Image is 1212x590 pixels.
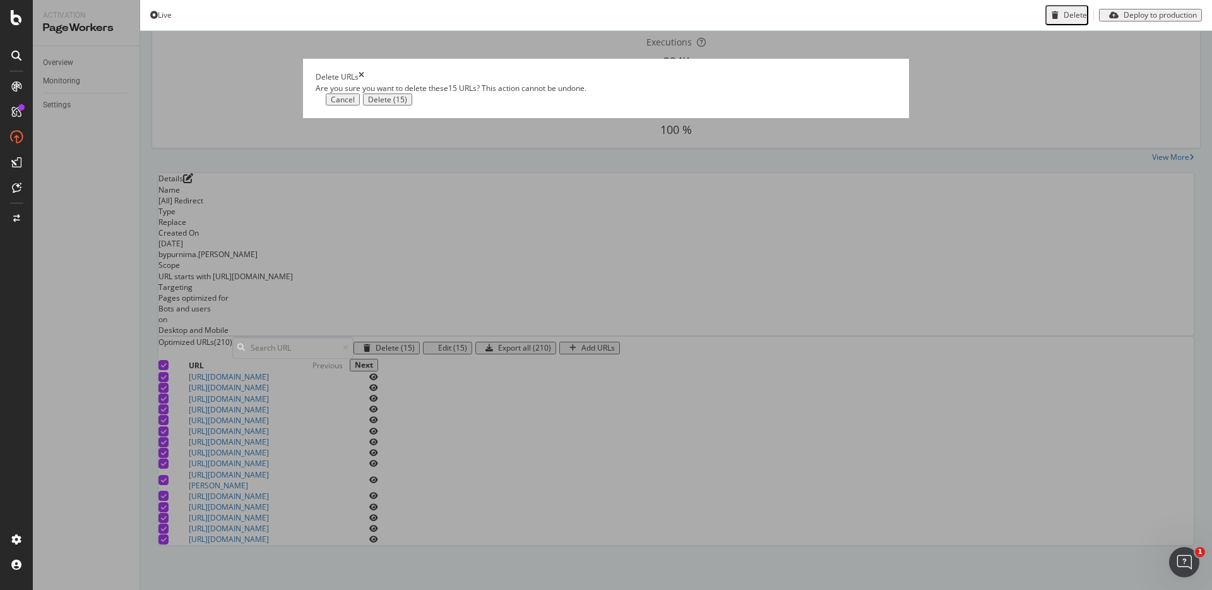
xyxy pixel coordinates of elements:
div: Are you sure you want to delete these 15 URLs ? This action cannot be undone. [316,83,896,93]
div: Delete URLs [316,71,359,82]
div: Delete (15) [368,95,407,104]
button: Cancel [326,93,360,106]
div: Cancel [331,95,355,104]
div: times [359,71,364,82]
div: Deploy to production [1124,11,1197,20]
iframe: Intercom live chat [1169,547,1199,577]
div: Delete [1064,11,1087,20]
span: 1 [1195,547,1205,557]
div: Live [158,9,172,20]
div: modal [303,59,909,118]
button: Delete (15) [363,93,412,106]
